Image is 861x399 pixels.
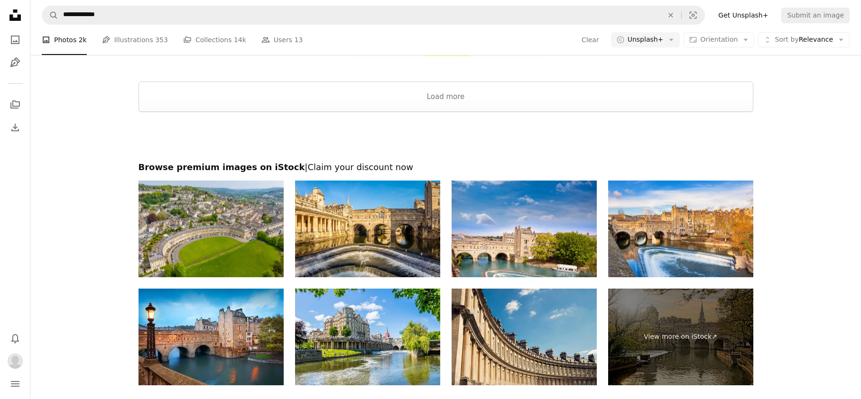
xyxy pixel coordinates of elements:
button: Visual search [682,6,704,24]
img: Pulteney Bridge in Bath [139,289,284,385]
a: Get Unsplash+ [713,8,774,23]
button: Menu [6,374,25,393]
span: Unsplash+ [628,35,664,45]
a: Photos [6,30,25,49]
img: Aerial view of Pulteney bridge in Bath, England [295,181,440,277]
h2: Browse premium images on iStock [139,162,753,173]
button: Orientation [684,32,754,47]
button: Load more [139,82,753,112]
a: Download History [6,118,25,137]
img: Pulteney Bridge United Kingdom city Bath [295,289,440,385]
button: Clear [581,32,600,47]
button: Sort byRelevance [758,32,850,47]
span: | Claim your discount now [305,162,413,172]
img: Georgian Architecture - The Circus in Bath [452,289,597,385]
button: Clear [660,6,681,24]
a: Collections 14k [183,25,246,55]
span: 14k [234,35,246,45]
span: 353 [155,35,168,45]
img: Pulteney Bridge and River Avon in Bath England UK [608,181,753,277]
a: Home — Unsplash [6,6,25,27]
button: Profile [6,352,25,371]
a: Illustrations 353 [102,25,168,55]
img: Avatar of user ROB MITCHELL [8,354,23,369]
a: View more on iStock↗ [608,289,753,385]
a: Users 13 [261,25,303,55]
img: Bath Pulteney Bridge Poulteney over River Avon in the county of Somerset, England UK [452,181,597,277]
button: Notifications [6,329,25,348]
button: Submit an image [781,8,850,23]
span: Sort by [775,36,798,43]
span: 13 [295,35,303,45]
button: Search Unsplash [42,6,58,24]
img: Royal Crescent and wider Bath landscape [139,181,284,277]
span: Orientation [700,36,738,43]
a: Collections [6,95,25,114]
form: Find visuals sitewide [42,6,705,25]
a: Illustrations [6,53,25,72]
button: Unsplash+ [611,32,680,47]
span: Relevance [775,35,833,45]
